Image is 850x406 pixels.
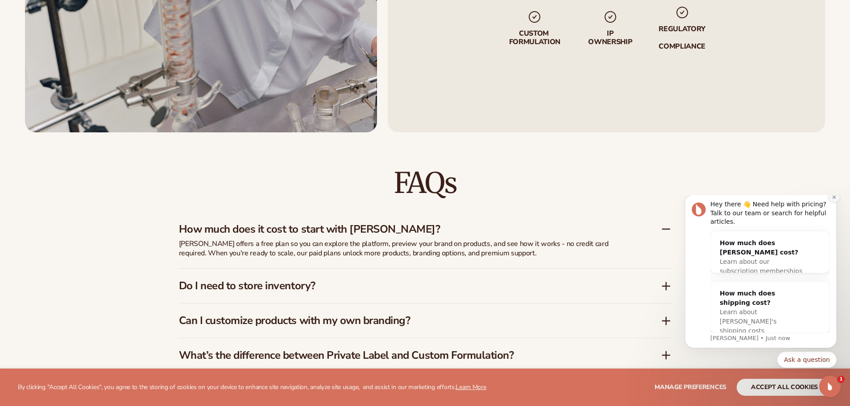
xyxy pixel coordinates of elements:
[587,29,633,46] p: IP Ownership
[179,314,634,327] h3: Can I customize products with my own branding?
[819,376,841,397] iframe: Intercom live chat
[737,379,832,396] button: accept all cookies
[179,349,634,362] h3: What’s the difference between Private Label and Custom Formulation?
[39,139,158,147] p: Message from Lee, sent Just now
[106,156,165,172] button: Quick reply: Ask a question
[675,5,689,20] img: checkmark_svg
[39,5,158,138] div: Message content
[672,195,850,373] iframe: Intercom notifications message
[838,376,845,383] span: 1
[48,43,131,62] div: How much does [PERSON_NAME] cost?
[39,86,140,148] div: How much does shipping cost?Learn about [PERSON_NAME]'s shipping costs
[48,94,131,112] div: How much does shipping cost?
[456,383,486,391] a: Learn More
[48,63,131,79] span: Learn about our subscription memberships
[603,10,617,24] img: checkmark_svg
[39,5,158,31] div: Hey there 👋 Need help with pricing? Talk to our team or search for helpful articles.
[655,379,726,396] button: Manage preferences
[527,10,542,24] img: checkmark_svg
[179,239,625,258] p: [PERSON_NAME] offers a free plan so you can explore the platform, preview your brand on products,...
[39,36,140,88] div: How much does [PERSON_NAME] cost?Learn about our subscription memberships
[658,25,706,51] p: regulatory compliance
[18,384,486,391] p: By clicking "Accept All Cookies", you agree to the storing of cookies on your device to enhance s...
[179,279,634,292] h3: Do I need to store inventory?
[13,156,165,172] div: Quick reply options
[20,7,34,21] img: Profile image for Lee
[48,113,105,139] span: Learn about [PERSON_NAME]'s shipping costs
[179,223,634,236] h3: How much does it cost to start with [PERSON_NAME]?
[655,383,726,391] span: Manage preferences
[506,29,562,46] p: Custom formulation
[179,168,672,198] h2: FAQs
